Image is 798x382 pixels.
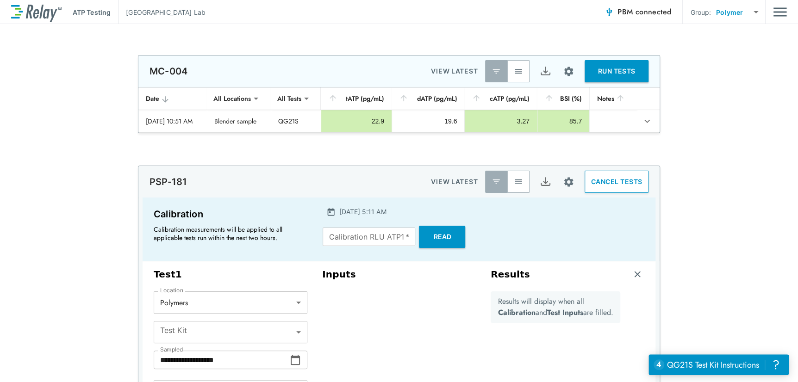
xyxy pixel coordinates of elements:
img: Remove [633,270,642,279]
img: Export Icon [540,176,551,188]
label: Location [160,287,183,294]
img: Latest [492,67,501,76]
b: Calibration [498,307,536,318]
b: Test Inputs [547,307,583,318]
button: Export [534,171,556,193]
button: Site setup [556,59,581,84]
p: MC-004 [150,66,187,77]
button: Read [419,226,465,248]
p: [DATE] 5:11 AM [339,207,386,216]
th: Date [138,87,207,110]
p: ATP Testing [73,7,111,17]
p: Calibration measurements will be applied to all applicable tests run within the next two hours. [154,225,302,242]
button: Main menu [773,3,787,21]
p: VIEW LATEST [431,176,478,187]
div: All Locations [207,89,257,108]
div: 19.6 [399,117,457,126]
button: PBM connected [601,3,675,21]
p: Results will display when all and are filled. [498,296,613,318]
img: Settings Icon [563,176,574,188]
button: Export [534,60,556,82]
td: Blender sample [207,110,271,132]
img: Settings Icon [563,66,574,77]
div: Notes [597,93,630,104]
button: expand row [639,113,655,129]
div: cATP (pg/mL) [472,93,529,104]
iframe: Resource center [648,354,789,375]
img: Drawer Icon [773,3,787,21]
img: LuminUltra Relay [11,2,62,22]
img: Calender Icon [326,207,336,216]
div: All Tests [271,89,308,108]
h3: Results [491,269,530,280]
div: Polymers [154,293,307,312]
button: CANCEL TESTS [585,171,648,193]
div: 85.7 [545,117,582,126]
div: BSI (%) [544,93,582,104]
span: connected [636,6,672,17]
p: VIEW LATEST [431,66,478,77]
img: Export Icon [540,66,551,77]
button: Site setup [556,170,581,194]
div: tATP (pg/mL) [328,93,384,104]
h3: Test 1 [154,269,307,280]
label: Sampled [160,346,183,353]
div: dATP (pg/mL) [399,93,457,104]
div: [DATE] 10:51 AM [146,117,199,126]
img: View All [514,67,523,76]
h3: Inputs [322,269,476,280]
span: PBM [617,6,671,18]
button: RUN TESTS [585,60,648,82]
input: Choose date, selected date is Oct 6, 2025 [154,351,290,369]
p: Group: [690,7,711,17]
table: sticky table [138,87,660,133]
div: 3.27 [472,117,529,126]
p: PSP-181 [150,176,187,187]
p: [GEOGRAPHIC_DATA] Lab [126,7,206,17]
img: Connected Icon [605,7,614,17]
div: 22.9 [329,117,384,126]
img: View All [514,177,523,186]
img: Latest [492,177,501,186]
p: Calibration [154,207,306,222]
td: QG21S [271,110,321,132]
